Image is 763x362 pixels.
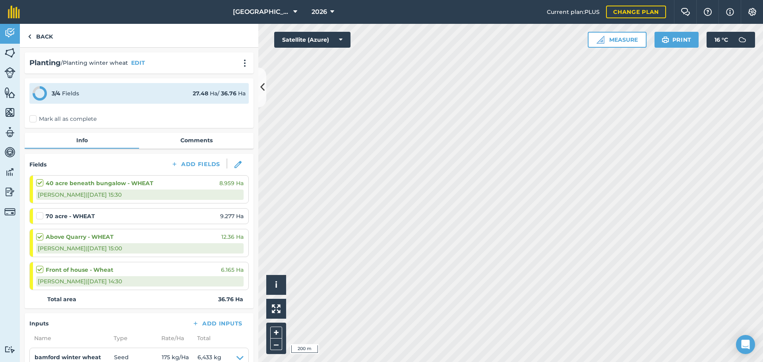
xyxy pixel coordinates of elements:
[4,126,15,138] img: svg+xml;base64,PD94bWwgdmVyc2lvbj0iMS4wIiBlbmNvZGluZz0idXRmLTgiPz4KPCEtLSBHZW5lcmF0b3I6IEFkb2JlIE...
[219,179,244,188] span: 8.959 Ha
[131,58,145,67] button: EDIT
[234,161,242,168] img: svg+xml;base64,PHN2ZyB3aWR0aD0iMTgiIGhlaWdodD0iMTgiIHZpZXdCb3g9IjAgMCAxOCAxOCIgZmlsbD0ibm9uZSIgeG...
[655,32,699,48] button: Print
[588,32,647,48] button: Measure
[596,36,604,44] img: Ruler icon
[266,275,286,295] button: i
[270,327,282,339] button: +
[35,353,114,362] h4: bamford winter wheat
[274,32,351,48] button: Satellite (Azure)
[734,32,750,48] img: svg+xml;base64,PD94bWwgdmVyc2lvbj0iMS4wIiBlbmNvZGluZz0idXRmLTgiPz4KPCEtLSBHZW5lcmF0b3I6IEFkb2JlIE...
[61,58,128,67] span: / Planting winter wheat
[29,334,109,343] span: Name
[4,346,15,353] img: svg+xml;base64,PD94bWwgdmVyc2lvbj0iMS4wIiBlbmNvZGluZz0idXRmLTgiPz4KPCEtLSBHZW5lcmF0b3I6IEFkb2JlIE...
[221,232,244,241] span: 12.36 Ha
[157,334,192,343] span: Rate/ Ha
[221,265,244,274] span: 6.165 Ha
[47,295,76,304] strong: Total area
[46,179,153,188] strong: 40 acre beneath bungalow - WHEAT
[29,57,61,69] h2: Planting
[4,67,15,78] img: svg+xml;base64,PD94bWwgdmVyc2lvbj0iMS4wIiBlbmNvZGluZz0idXRmLTgiPz4KPCEtLSBHZW5lcmF0b3I6IEFkb2JlIE...
[221,90,236,97] strong: 36.76
[4,146,15,158] img: svg+xml;base64,PD94bWwgdmVyc2lvbj0iMS4wIiBlbmNvZGluZz0idXRmLTgiPz4KPCEtLSBHZW5lcmF0b3I6IEFkb2JlIE...
[736,335,755,354] div: Open Intercom Messenger
[36,243,244,254] div: [PERSON_NAME] | [DATE] 15:00
[4,106,15,118] img: svg+xml;base64,PHN2ZyB4bWxucz0iaHR0cDovL3d3dy53My5vcmcvMjAwMC9zdmciIHdpZHRoPSI1NiIgaGVpZ2h0PSI2MC...
[109,334,157,343] span: Type
[4,186,15,198] img: svg+xml;base64,PD94bWwgdmVyc2lvbj0iMS4wIiBlbmNvZGluZz0idXRmLTgiPz4KPCEtLSBHZW5lcmF0b3I6IEFkb2JlIE...
[29,160,46,169] h4: Fields
[29,319,48,328] h4: Inputs
[703,8,713,16] img: A question mark icon
[233,7,290,17] span: [GEOGRAPHIC_DATA]
[193,90,208,97] strong: 27.48
[726,7,734,17] img: svg+xml;base64,PHN2ZyB4bWxucz0iaHR0cDovL3d3dy53My5vcmcvMjAwMC9zdmciIHdpZHRoPSIxNyIgaGVpZ2h0PSIxNy...
[36,190,244,200] div: [PERSON_NAME] | [DATE] 15:30
[662,35,669,45] img: svg+xml;base64,PHN2ZyB4bWxucz0iaHR0cDovL3d3dy53My5vcmcvMjAwMC9zdmciIHdpZHRoPSIxOSIgaGVpZ2h0PSIyNC...
[4,47,15,59] img: svg+xml;base64,PHN2ZyB4bWxucz0iaHR0cDovL3d3dy53My5vcmcvMjAwMC9zdmciIHdpZHRoPSI1NiIgaGVpZ2h0PSI2MC...
[52,89,79,98] div: Fields
[272,304,281,313] img: Four arrows, one pointing top left, one top right, one bottom right and the last bottom left
[220,212,244,221] span: 9.277 Ha
[46,265,113,274] strong: Front of house - Wheat
[139,133,254,148] a: Comments
[240,59,250,67] img: svg+xml;base64,PHN2ZyB4bWxucz0iaHR0cDovL3d3dy53My5vcmcvMjAwMC9zdmciIHdpZHRoPSIyMCIgaGVpZ2h0PSIyNC...
[218,295,243,304] strong: 36.76 Ha
[46,232,114,241] strong: Above Quarry - WHEAT
[270,339,282,350] button: –
[707,32,755,48] button: 16 °C
[186,318,249,329] button: Add Inputs
[4,206,15,217] img: svg+xml;base64,PD94bWwgdmVyc2lvbj0iMS4wIiBlbmNvZGluZz0idXRmLTgiPz4KPCEtLSBHZW5lcmF0b3I6IEFkb2JlIE...
[165,159,227,170] button: Add Fields
[20,24,61,47] a: Back
[4,166,15,178] img: svg+xml;base64,PD94bWwgdmVyc2lvbj0iMS4wIiBlbmNvZGluZz0idXRmLTgiPz4KPCEtLSBHZW5lcmF0b3I6IEFkb2JlIE...
[46,212,95,221] strong: 70 acre - WHEAT
[748,8,757,16] img: A cog icon
[8,6,20,18] img: fieldmargin Logo
[29,115,97,123] label: Mark all as complete
[681,8,690,16] img: Two speech bubbles overlapping with the left bubble in the forefront
[606,6,666,18] a: Change plan
[28,32,31,41] img: svg+xml;base64,PHN2ZyB4bWxucz0iaHR0cDovL3d3dy53My5vcmcvMjAwMC9zdmciIHdpZHRoPSI5IiBoZWlnaHQ9IjI0Ii...
[193,89,246,98] div: Ha / Ha
[547,8,600,16] span: Current plan : PLUS
[312,7,327,17] span: 2026
[275,280,277,290] span: i
[25,133,139,148] a: Info
[715,32,728,48] span: 16 ° C
[4,87,15,99] img: svg+xml;base64,PHN2ZyB4bWxucz0iaHR0cDovL3d3dy53My5vcmcvMjAwMC9zdmciIHdpZHRoPSI1NiIgaGVpZ2h0PSI2MC...
[192,334,211,343] span: Total
[36,276,244,287] div: [PERSON_NAME] | [DATE] 14:30
[4,27,15,39] img: svg+xml;base64,PD94bWwgdmVyc2lvbj0iMS4wIiBlbmNvZGluZz0idXRmLTgiPz4KPCEtLSBHZW5lcmF0b3I6IEFkb2JlIE...
[52,90,60,97] strong: 3 / 4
